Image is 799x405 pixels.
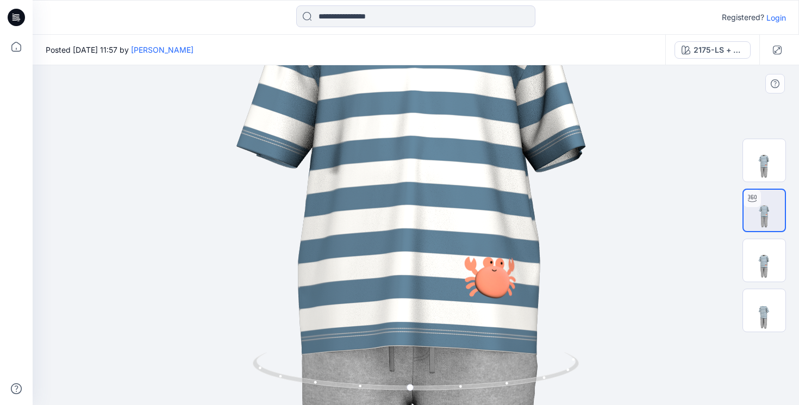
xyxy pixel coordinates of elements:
span: Posted [DATE] 11:57 by [46,44,193,55]
p: Login [766,12,786,23]
button: 2175-LS + crab [675,41,751,59]
div: 2175-LS + crab [694,44,744,56]
img: Preview [743,139,785,182]
img: Turntable [744,190,785,231]
img: Back [743,289,785,332]
p: Registered? [722,11,764,24]
a: [PERSON_NAME] [131,45,193,54]
img: Front [743,239,785,282]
